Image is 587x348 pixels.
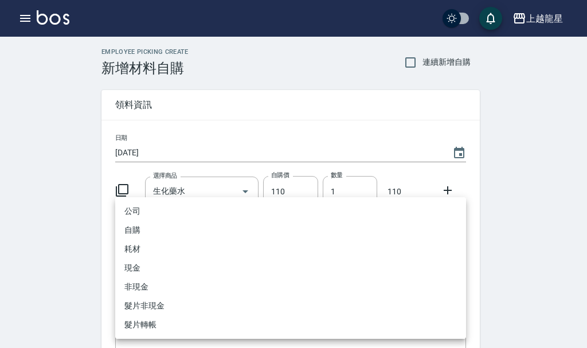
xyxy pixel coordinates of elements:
[115,240,466,259] li: 耗材
[115,315,466,334] li: 髮片轉帳
[115,259,466,277] li: 現金
[115,202,466,221] li: 公司
[115,221,466,240] li: 自購
[115,296,466,315] li: 髮片非現金
[115,277,466,296] li: 非現金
